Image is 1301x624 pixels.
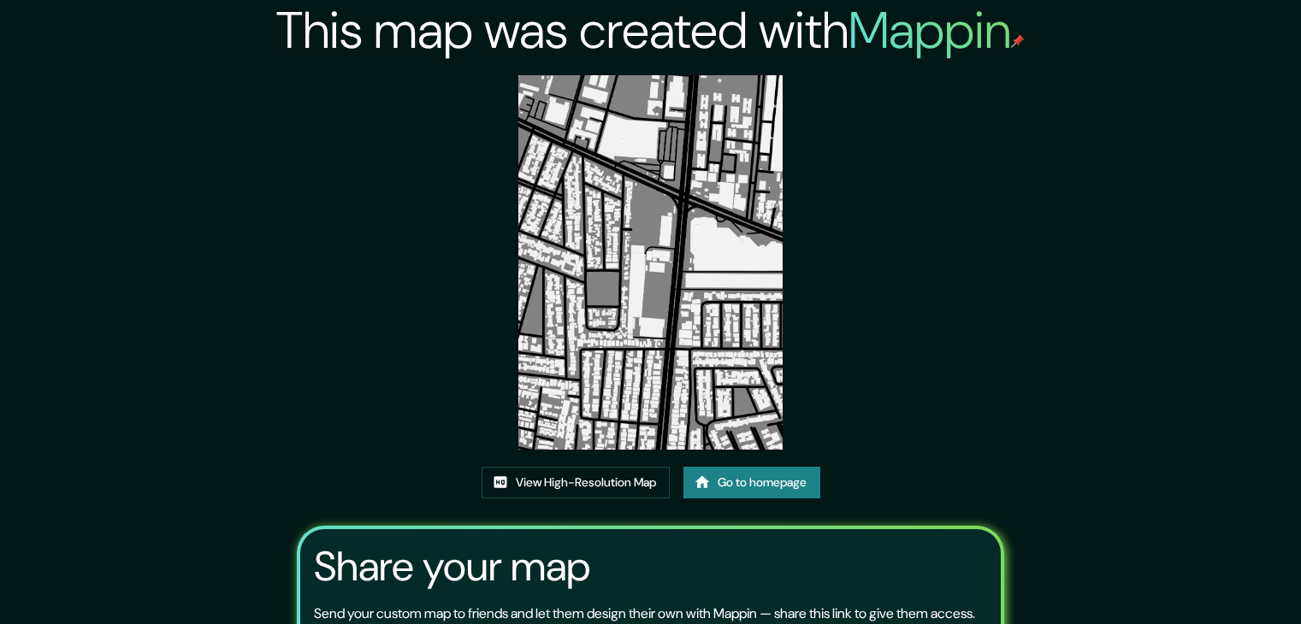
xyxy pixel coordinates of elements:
iframe: Help widget launcher [1149,557,1282,605]
a: View High-Resolution Map [482,467,670,498]
p: Send your custom map to friends and let them design their own with Mappin — share this link to gi... [314,603,975,624]
a: Go to homepage [683,467,820,498]
img: mappin-pin [1011,34,1025,48]
h3: Share your map [314,543,590,591]
img: created-map [518,75,784,450]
